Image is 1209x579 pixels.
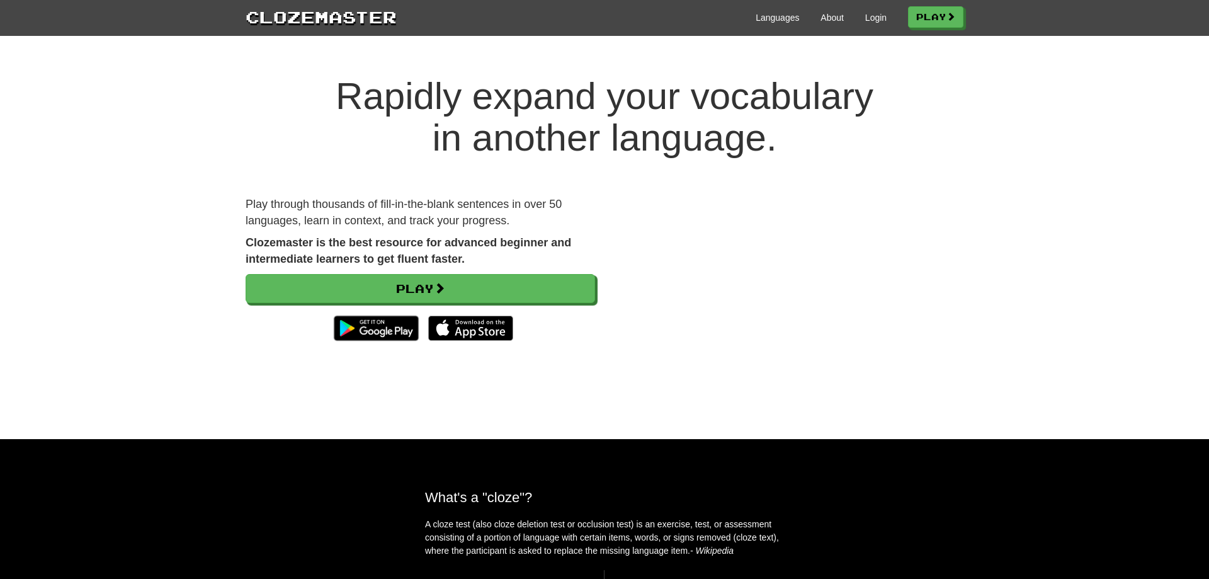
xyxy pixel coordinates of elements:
strong: Clozemaster is the best resource for advanced beginner and intermediate learners to get fluent fa... [246,236,571,265]
a: Play [908,6,963,28]
a: Languages [756,11,799,24]
a: Login [865,11,887,24]
em: - Wikipedia [690,546,734,556]
p: A cloze test (also cloze deletion test or occlusion test) is an exercise, test, or assessment con... [425,518,784,558]
p: Play through thousands of fill-in-the-blank sentences in over 50 languages, learn in context, and... [246,197,595,229]
img: Download_on_the_App_Store_Badge_US-UK_135x40-25178aeef6eb6b83b96f5f2d004eda3bffbb37122de64afbaef7... [428,316,513,341]
a: Play [246,274,595,303]
h2: What's a "cloze"? [425,490,784,505]
a: About [820,11,844,24]
a: Clozemaster [246,5,397,28]
img: Get it on Google Play [327,309,425,347]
